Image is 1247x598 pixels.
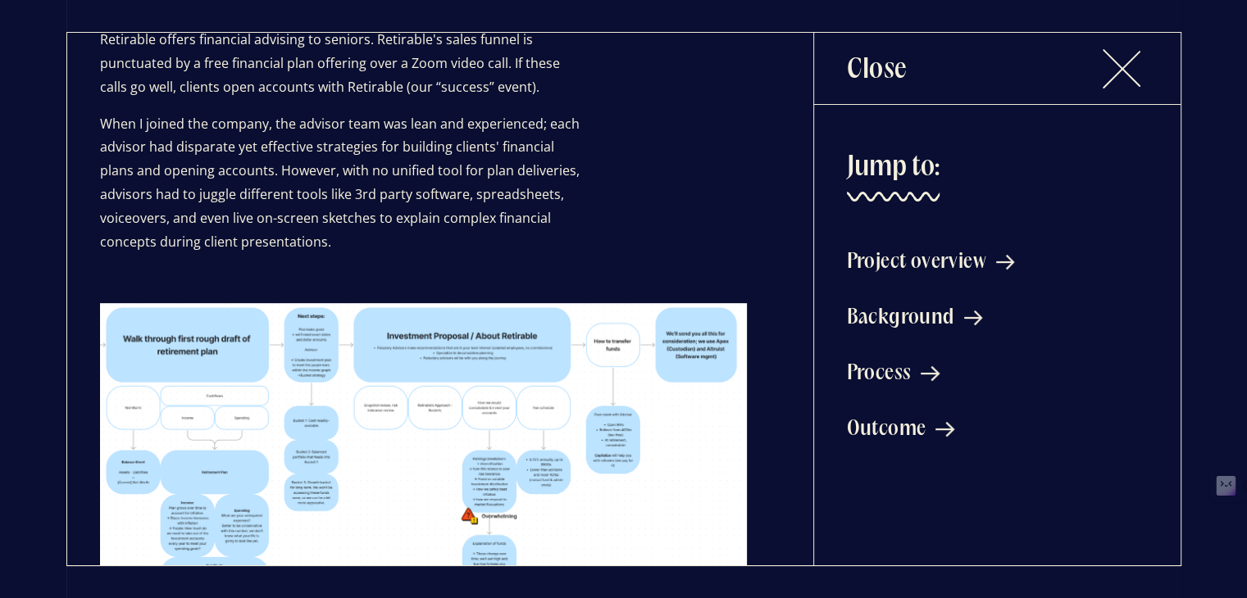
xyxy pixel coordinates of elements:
div: Outcome [847,419,926,439]
a: Close [813,33,1181,105]
a: Project overview [847,234,1016,290]
p: Retirable offers financial advising to seniors. Retirable's sales funnel is punctuated by a free ... [100,28,580,98]
h3: Jump to: [847,151,940,185]
a: Process [847,346,1016,401]
img: Arrow pointing to the right [911,365,940,382]
p: ‍ [100,266,580,290]
div: Process [847,364,912,383]
h3: Close [847,53,908,88]
div: Project overview [847,252,986,272]
a: Outcome [847,401,1016,457]
div: Background [847,308,954,328]
img: Arrow pointing to the right [986,254,1015,270]
img: Arrow pointing to the right [954,310,983,326]
img: Arrow pointing to the right [926,421,954,437]
a: Background [847,290,1016,346]
p: When I joined the company, the advisor team was lean and experienced; each advisor had disparate ... [100,112,580,254]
